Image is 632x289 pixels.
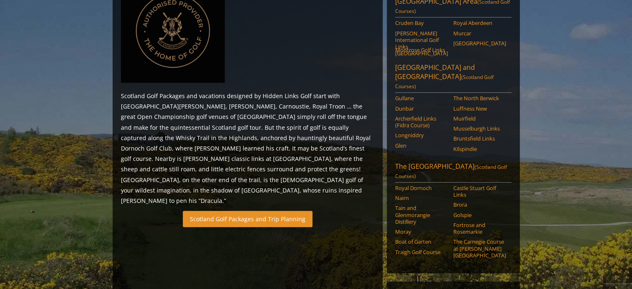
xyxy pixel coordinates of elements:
a: Cruden Bay [395,20,448,26]
a: Kilspindie [453,146,506,152]
a: Montrose Golf Links [395,47,448,53]
a: Castle Stuart Golf Links [453,185,506,198]
a: [GEOGRAPHIC_DATA] [453,40,506,47]
p: Scotland Golf Packages and vacations designed by Hidden Links Golf start with [GEOGRAPHIC_DATA][P... [121,91,374,206]
a: Muirfield [453,115,506,122]
a: Longniddry [395,132,448,138]
a: [GEOGRAPHIC_DATA] and [GEOGRAPHIC_DATA](Scotland Golf Courses) [395,63,512,93]
a: Archerfield Links (Fidra Course) [395,115,448,129]
a: Tain and Glenmorangie Distillery [395,205,448,225]
a: Golspie [453,212,506,218]
a: [PERSON_NAME] International Golf Links [GEOGRAPHIC_DATA] [395,30,448,57]
a: Moray [395,228,448,235]
a: The [GEOGRAPHIC_DATA](Scotland Golf Courses) [395,162,512,183]
a: Brora [453,201,506,208]
a: Royal Aberdeen [453,20,506,26]
a: Gullane [395,95,448,101]
a: Nairn [395,195,448,201]
a: The Carnegie Course at [PERSON_NAME][GEOGRAPHIC_DATA] [453,238,506,259]
a: Traigh Golf Course [395,249,448,255]
a: Royal Dornoch [395,185,448,191]
a: Boat of Garten [395,238,448,245]
a: Luffness New [453,105,506,112]
a: Dunbar [395,105,448,112]
a: Bruntsfield Links [453,135,506,142]
a: Glen [395,142,448,149]
span: (Scotland Golf Courses) [395,74,494,90]
a: Fortrose and Rosemarkie [453,222,506,235]
a: The North Berwick [453,95,506,101]
a: Musselburgh Links [453,125,506,132]
a: Murcar [453,30,506,37]
a: Scotland Golf Packages and Trip Planning [183,211,312,227]
span: (Scotland Golf Courses) [395,163,507,180]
